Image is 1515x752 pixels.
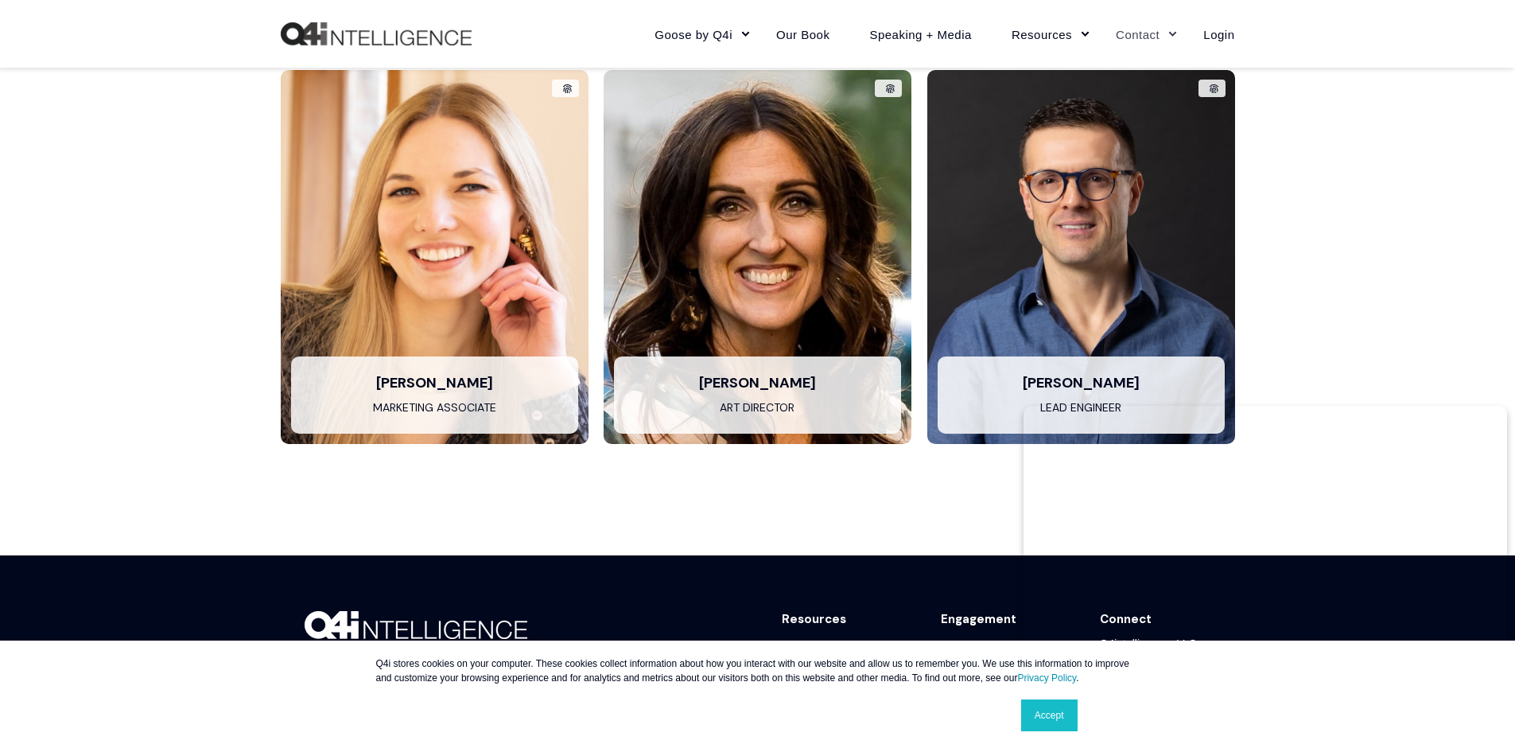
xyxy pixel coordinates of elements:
[1024,406,1507,744] iframe: Popup CTA
[376,657,1140,685] p: Q4i stores cookies on your computer. These cookies collect information about how you interact wit...
[281,22,472,46] a: Back to Home
[1021,699,1078,731] a: Accept
[782,635,893,730] div: Navigation Menu
[630,372,885,397] span: [PERSON_NAME]
[782,611,846,627] div: Resources
[307,372,562,397] span: [PERSON_NAME]
[305,611,527,639] img: 01202-Q4i-Brand-Design-WH-Apr-10-2023-10-13-58-1515-AM
[941,611,1016,627] div: Engagement
[281,22,472,46] img: Q4intelligence, LLC logo
[954,397,1209,418] span: Lead Engineer
[630,397,885,418] span: Art Director
[954,372,1209,397] span: [PERSON_NAME]
[1017,672,1076,684] a: Privacy Policy
[941,635,1009,661] a: Goose by Q4i
[307,397,562,418] span: Marketing Associate
[782,635,829,661] a: Our Book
